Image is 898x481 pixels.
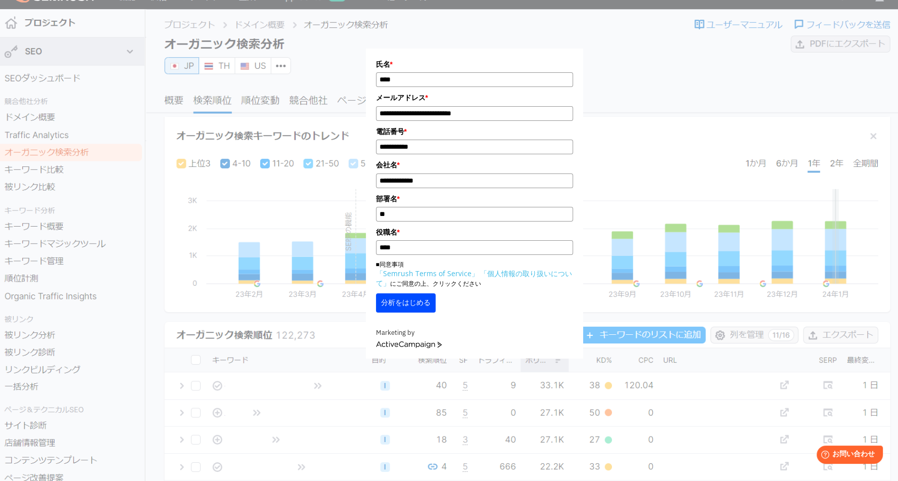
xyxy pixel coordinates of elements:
label: 部署名 [376,193,573,204]
label: 氏名 [376,59,573,70]
div: Marketing by [376,328,573,338]
label: 役職名 [376,227,573,238]
p: ■同意事項 にご同意の上、クリックください [376,260,573,288]
label: 会社名 [376,159,573,170]
a: 「Semrush Terms of Service」 [376,269,479,278]
label: メールアドレス [376,92,573,103]
button: 分析をはじめる [376,293,436,313]
iframe: Help widget launcher [808,442,887,470]
a: 「個人情報の取り扱いについて」 [376,269,572,288]
label: 電話番号 [376,126,573,137]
